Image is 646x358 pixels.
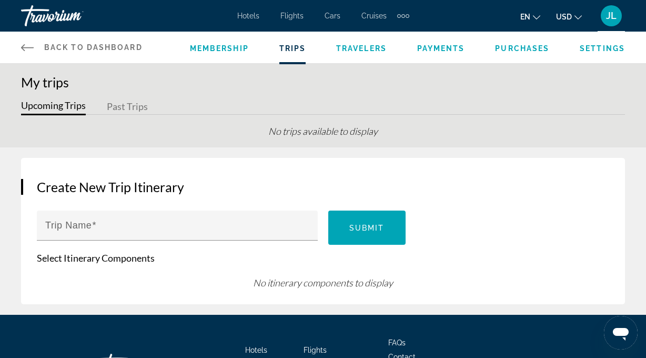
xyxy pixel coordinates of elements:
button: Change currency [556,9,582,24]
a: Cars [325,12,340,20]
a: Hotels [245,346,267,354]
a: Travelers [336,44,387,53]
a: Back to Dashboard [21,32,143,63]
button: Extra navigation items [397,7,409,24]
a: FAQs [388,339,406,347]
span: JL [606,11,617,21]
div: No itinerary components to display [37,277,609,289]
button: Past Trips [107,99,148,115]
p: Select Itinerary Components [37,252,609,264]
h1: My trips [21,74,625,90]
div: No trips available to display [21,125,625,147]
button: User Menu [598,5,625,27]
iframe: Button to launch messaging window [604,316,638,350]
span: en [520,13,530,21]
a: Hotels [237,12,259,20]
a: Flights [280,12,304,20]
span: Submit [349,224,385,232]
span: Back to Dashboard [44,43,143,52]
a: Payments [417,44,465,53]
span: USD [556,13,572,21]
a: Flights [304,346,327,354]
a: Trips [279,44,306,53]
a: Cruises [361,12,387,20]
a: Settings [580,44,625,53]
button: Submit [328,211,406,245]
a: Membership [190,44,249,53]
a: Travorium [21,2,126,29]
h3: Create New Trip Itinerary [37,179,609,195]
mat-label: Trip Name [45,220,92,231]
a: Purchases [495,44,549,53]
button: Upcoming Trips [21,99,86,115]
button: Change language [520,9,540,24]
